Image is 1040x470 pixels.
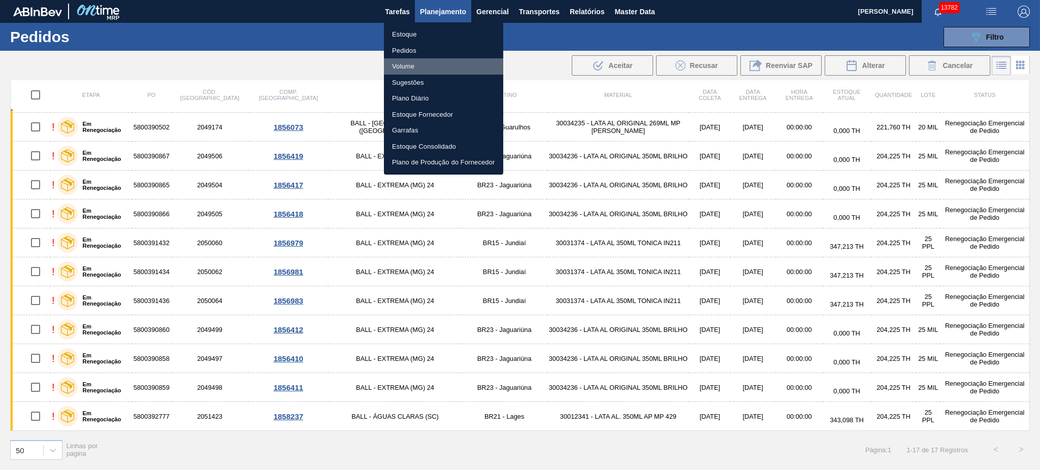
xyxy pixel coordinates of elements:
a: Sugestões [384,75,503,91]
a: Estoque Consolidado [384,139,503,155]
a: Plano de Produção do Fornecedor [384,154,503,171]
a: Estoque [384,26,503,43]
a: Garrafas [384,122,503,139]
a: Plano Diário [384,90,503,107]
a: Volume [384,58,503,75]
a: Estoque Fornecedor [384,107,503,123]
a: Pedidos [384,43,503,59]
